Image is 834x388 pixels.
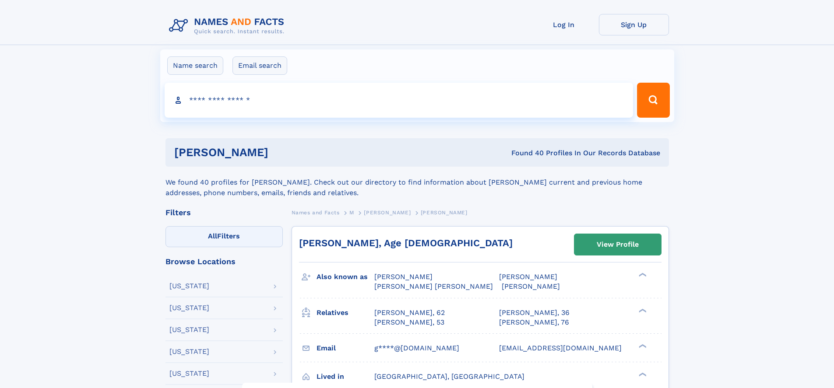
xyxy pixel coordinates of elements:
[502,282,560,290] span: [PERSON_NAME]
[364,207,411,218] a: [PERSON_NAME]
[317,341,374,356] h3: Email
[169,370,209,377] div: [US_STATE]
[421,210,468,216] span: [PERSON_NAME]
[529,14,599,35] a: Log In
[499,308,570,318] a: [PERSON_NAME], 36
[232,56,287,75] label: Email search
[390,148,660,158] div: Found 40 Profiles In Our Records Database
[169,326,209,333] div: [US_STATE]
[374,372,524,381] span: [GEOGRAPHIC_DATA], [GEOGRAPHIC_DATA]
[499,344,622,352] span: [EMAIL_ADDRESS][DOMAIN_NAME]
[165,83,633,118] input: search input
[208,232,217,240] span: All
[317,369,374,384] h3: Lived in
[574,234,661,255] a: View Profile
[499,318,569,327] a: [PERSON_NAME], 76
[597,234,639,255] div: View Profile
[599,14,669,35] a: Sign Up
[165,209,283,217] div: Filters
[349,207,354,218] a: M
[637,83,669,118] button: Search Button
[299,238,513,248] a: [PERSON_NAME], Age [DEMOGRAPHIC_DATA]
[374,273,433,281] span: [PERSON_NAME]
[637,272,647,278] div: ❯
[292,207,340,218] a: Names and Facts
[165,167,669,198] div: We found 40 profiles for [PERSON_NAME]. Check out our directory to find information about [PERSON...
[374,318,444,327] a: [PERSON_NAME], 53
[165,226,283,247] label: Filters
[317,305,374,320] h3: Relatives
[364,210,411,216] span: [PERSON_NAME]
[169,283,209,290] div: [US_STATE]
[174,147,390,158] h1: [PERSON_NAME]
[165,258,283,266] div: Browse Locations
[349,210,354,216] span: M
[165,14,292,38] img: Logo Names and Facts
[374,308,445,318] a: [PERSON_NAME], 62
[637,343,647,349] div: ❯
[317,269,374,284] h3: Also known as
[637,371,647,377] div: ❯
[499,273,557,281] span: [PERSON_NAME]
[167,56,223,75] label: Name search
[374,282,493,290] span: [PERSON_NAME] [PERSON_NAME]
[637,308,647,313] div: ❯
[169,304,209,311] div: [US_STATE]
[169,348,209,355] div: [US_STATE]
